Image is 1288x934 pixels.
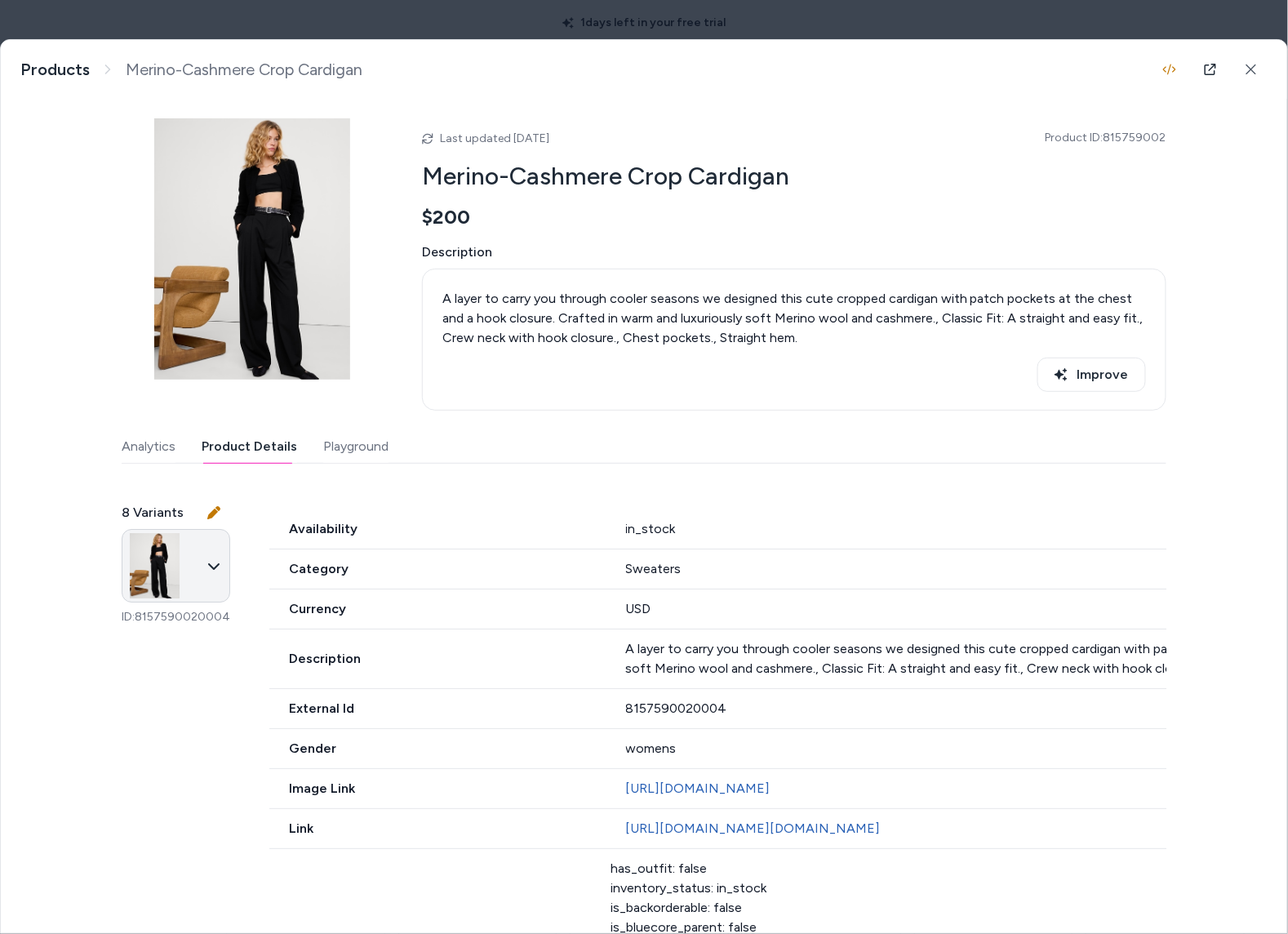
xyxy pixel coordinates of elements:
span: Image Link [269,779,606,798]
span: Currency [269,599,606,619]
span: Category [269,559,606,579]
button: Improve [1037,358,1146,392]
button: Merino-Cashmere Crop Cardigan [122,529,230,603]
a: [URL][DOMAIN_NAME][DOMAIN_NAME] [626,821,881,836]
p: A layer to carry you through cooler seasons we designed this cute cropped cardigan with patch poc... [442,289,1146,348]
span: $200 [422,205,470,229]
span: Link [269,819,606,838]
span: Last updated [DATE] [440,131,549,145]
button: Product Details [202,430,297,463]
h2: Merino-Cashmere Crop Cardigan [422,161,1166,192]
img: cn60057124.jpg [122,533,188,598]
span: Description [422,242,1166,262]
p: ID: 8157590020004 [122,609,230,625]
span: Description [269,649,606,669]
button: Playground [323,430,389,463]
nav: breadcrumb [20,60,362,80]
span: Product ID: 815759002 [1046,130,1166,146]
span: Gender [269,739,606,758]
span: Availability [269,519,606,539]
a: [URL][DOMAIN_NAME] [626,781,771,796]
button: Analytics [122,430,175,463]
a: Products [20,60,90,80]
span: Merino-Cashmere Crop Cardigan [126,60,362,80]
span: 8 Variants [122,503,184,523]
img: cn60057124.jpg [122,118,383,380]
span: External Id [269,699,606,718]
